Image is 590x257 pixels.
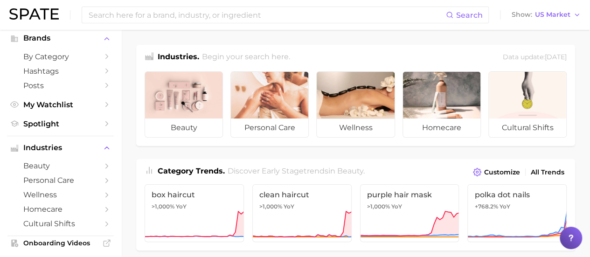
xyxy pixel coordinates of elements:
span: cultural shifts [489,118,566,137]
a: Posts [7,78,114,93]
a: clean haircut>1,000% YoY [252,184,352,242]
span: Spotlight [23,119,98,128]
span: Industries [23,144,98,152]
span: Search [456,11,483,20]
button: Brands [7,31,114,45]
span: YoY [176,203,187,210]
a: purple hair mask>1,000% YoY [360,184,459,242]
span: Posts [23,81,98,90]
span: Onboarding Videos [23,239,98,247]
a: wellness [316,71,395,138]
a: Spotlight [7,117,114,131]
a: My Watchlist [7,97,114,112]
span: >1,000% [367,203,390,210]
span: by Category [23,52,98,61]
span: polka dot nails [474,190,560,199]
span: purple hair mask [367,190,452,199]
span: Category Trends . [158,167,225,175]
span: box haircut [152,190,237,199]
span: Discover Early Stage trends in . [228,167,365,175]
span: clean haircut [259,190,345,199]
span: YoY [284,203,294,210]
a: beauty [7,159,114,173]
a: All Trends [528,166,567,179]
span: personal care [23,176,98,185]
span: >1,000% [259,203,282,210]
a: personal care [230,71,309,138]
span: All Trends [531,168,564,176]
a: by Category [7,49,114,64]
span: Hashtags [23,67,98,76]
div: Data update: [DATE] [503,51,567,64]
a: homecare [7,202,114,216]
span: personal care [231,118,308,137]
span: beauty [23,161,98,170]
a: beauty [145,71,223,138]
span: homecare [23,205,98,214]
a: polka dot nails+768.2% YoY [467,184,567,242]
span: Show [512,12,532,17]
span: >1,000% [152,203,174,210]
span: YoY [499,203,510,210]
a: Hashtags [7,64,114,78]
a: wellness [7,188,114,202]
a: homecare [403,71,481,138]
span: My Watchlist [23,100,98,109]
span: cultural shifts [23,219,98,228]
button: Industries [7,141,114,155]
span: YoY [391,203,402,210]
a: cultural shifts [7,216,114,231]
input: Search here for a brand, industry, or ingredient [88,7,446,23]
button: Customize [471,166,522,179]
img: SPATE [9,8,59,20]
a: Onboarding Videos [7,236,114,250]
a: cultural shifts [488,71,567,138]
span: beauty [145,118,222,137]
span: wellness [317,118,394,137]
h2: Begin your search here. [202,51,290,64]
a: personal care [7,173,114,188]
button: ShowUS Market [509,9,583,21]
span: homecare [403,118,480,137]
span: beauty [337,167,363,175]
span: Brands [23,34,98,42]
a: box haircut>1,000% YoY [145,184,244,242]
h1: Industries. [158,51,199,64]
span: Customize [484,168,520,176]
span: US Market [535,12,570,17]
span: wellness [23,190,98,199]
span: +768.2% [474,203,498,210]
